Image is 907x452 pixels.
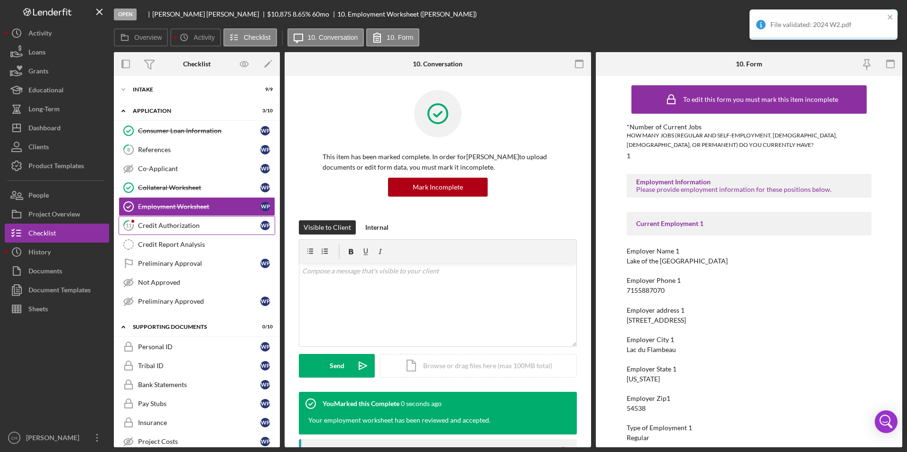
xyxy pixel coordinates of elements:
[323,152,553,173] p: This item has been marked complete. In order for [PERSON_NAME] to upload documents or edit form d...
[293,10,311,18] div: 8.65 %
[627,395,872,402] div: Employer Zip1
[119,197,275,216] a: Employment WorksheetWP
[28,243,51,264] div: History
[256,108,273,114] div: 3 / 10
[5,24,109,43] a: Activity
[413,178,463,197] div: Mark Incomplete
[138,165,260,172] div: Co-Applicant
[138,400,260,407] div: Pay Stubs
[28,299,48,321] div: Sheets
[119,121,275,140] a: Consumer Loan InformationWP
[194,34,214,41] label: Activity
[119,432,275,451] a: Project CostsWP
[260,259,270,268] div: W P
[5,137,109,156] button: Clients
[119,216,275,235] a: 11Credit AuthorizationWP
[138,241,275,248] div: Credit Report Analysis
[28,62,48,83] div: Grants
[627,131,872,150] div: HOW MANY JOBS (REGULAR AND SELF-EMPLOYMENT, [DEMOGRAPHIC_DATA], [DEMOGRAPHIC_DATA], OR PERMANENT)...
[28,137,49,159] div: Clients
[28,24,52,45] div: Activity
[636,186,862,193] div: Please provide employment information for these positions below.
[627,336,872,344] div: Employer City 1
[119,235,275,254] a: Credit Report Analysis
[627,307,872,314] div: Employer address 1
[299,354,375,378] button: Send
[260,418,270,427] div: W P
[138,260,260,267] div: Preliminary Approval
[5,243,109,262] a: History
[134,34,162,41] label: Overview
[119,375,275,394] a: Bank StatementsWP
[138,184,260,191] div: Collateral Worksheet
[119,254,275,273] a: Preliminary ApprovalWP
[133,108,249,114] div: Application
[5,205,109,224] button: Project Overview
[244,34,271,41] label: Checklist
[138,381,260,389] div: Bank Statements
[138,222,260,229] div: Credit Authorization
[330,354,344,378] div: Send
[627,152,630,160] div: 1
[114,28,168,46] button: Overview
[887,13,894,22] button: close
[119,178,275,197] a: Collateral WorksheetWP
[28,186,49,207] div: People
[152,10,267,18] div: [PERSON_NAME] [PERSON_NAME]
[260,399,270,408] div: W P
[843,5,902,24] button: Complete
[138,203,260,210] div: Employment Worksheet
[5,262,109,280] button: Documents
[267,10,291,18] span: $10,875
[387,34,413,41] label: 10. Form
[28,156,84,178] div: Product Templates
[183,60,211,68] div: Checklist
[260,221,270,230] div: W P
[260,297,270,306] div: W P
[5,43,109,62] button: Loans
[361,220,393,235] button: Internal
[627,375,660,383] div: [US_STATE]
[260,145,270,154] div: W P
[5,224,109,243] button: Checklist
[28,43,46,64] div: Loans
[260,183,270,192] div: W P
[736,60,762,68] div: 10. Form
[133,87,249,92] div: Intake
[365,220,389,235] div: Internal
[260,202,270,211] div: W P
[119,273,275,292] a: Not Approved
[28,224,56,245] div: Checklist
[627,424,872,432] div: Type of Employment 1
[627,365,872,373] div: Employer State 1
[636,178,862,186] div: Employment Information
[5,81,109,99] button: Educational
[138,127,260,135] div: Consumer Loan Information
[138,362,260,370] div: Tribal ID
[5,118,109,137] button: Dashboard
[875,410,898,433] div: Open Intercom Messenger
[5,156,109,175] button: Product Templates
[5,186,109,205] button: People
[308,416,491,425] div: Your employment worksheet has been reviewed and accepted.
[5,62,109,81] button: Grants
[627,346,676,353] div: Lac du Flambeau
[627,247,872,255] div: Employer Name 1
[852,5,881,24] div: Complete
[627,277,872,284] div: Employer Phone 1
[119,413,275,432] a: InsuranceWP
[304,220,351,235] div: Visible to Client
[5,280,109,299] button: Document Templates
[683,96,838,103] div: To edit this form you must mark this item incomplete
[119,356,275,375] a: Tribal IDWP
[5,299,109,318] a: Sheets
